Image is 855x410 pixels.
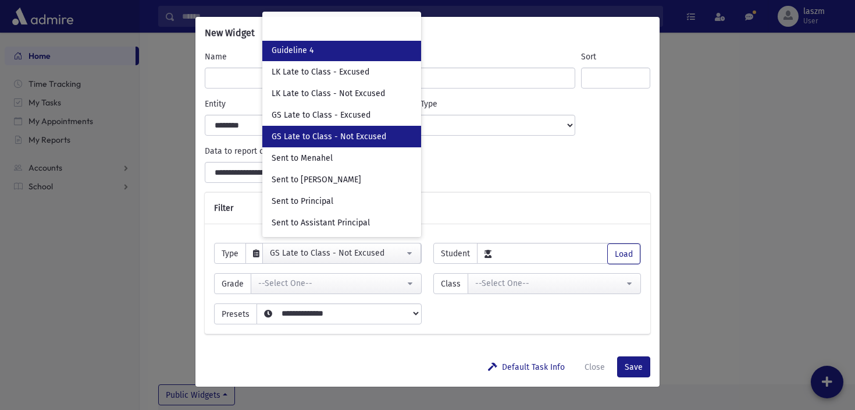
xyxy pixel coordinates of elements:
[581,51,596,63] label: Sort
[258,277,405,289] div: --Select One--
[272,45,313,56] span: Guideline 4
[607,243,640,264] button: Load
[468,273,641,294] button: --Select One--
[433,243,478,264] span: Student
[214,303,257,324] span: Presets
[214,243,246,264] span: Type
[205,145,269,157] label: Data to report on
[205,193,650,224] div: Filter
[272,217,370,229] span: Sent to Assistant Principal
[205,26,255,40] h6: New Widget
[262,243,421,264] button: GS Late to Class - Not Excused
[205,98,226,110] label: Entity
[577,356,612,377] button: Close
[272,174,361,186] span: Sent to [PERSON_NAME]
[272,131,386,143] span: GS Late to Class - Not Excused
[475,277,624,289] div: --Select One--
[272,109,370,121] span: GS Late to Class - Excused
[270,247,404,259] div: GS Late to Class - Not Excused
[433,273,468,294] span: Class
[251,273,422,294] button: --Select One--
[205,51,227,63] label: Name
[272,88,385,100] span: LK Late to Class - Not Excused
[617,356,650,377] button: Save
[480,356,572,377] button: Default Task Info
[214,273,251,294] span: Grade
[272,196,333,207] span: Sent to Principal
[272,66,369,78] span: LK Late to Class - Excused
[267,19,416,38] input: Search
[272,153,333,164] span: Sent to Menahel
